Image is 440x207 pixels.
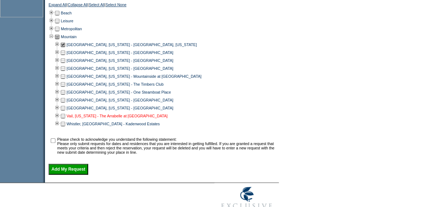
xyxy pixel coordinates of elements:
a: Expand All [49,3,67,9]
a: Metropolitan [61,27,82,31]
a: [GEOGRAPHIC_DATA], [US_STATE] - [GEOGRAPHIC_DATA] [67,106,173,110]
a: Collapse All [68,3,88,9]
a: Whistler, [GEOGRAPHIC_DATA] - Kadenwood Estates [67,122,160,126]
td: Please check to acknowledge you understand the following statement: Please only submit requests f... [57,137,276,154]
a: [GEOGRAPHIC_DATA], [US_STATE] - [GEOGRAPHIC_DATA] [67,98,173,102]
a: [GEOGRAPHIC_DATA], [US_STATE] - The Timbers Club [67,82,164,86]
a: [GEOGRAPHIC_DATA], [US_STATE] - Mountainside at [GEOGRAPHIC_DATA] [67,74,201,78]
a: [GEOGRAPHIC_DATA], [US_STATE] - [GEOGRAPHIC_DATA] [67,66,173,71]
div: | | | [49,3,277,9]
a: Leisure [61,19,73,23]
a: Select None [105,3,126,9]
a: Select All [89,3,105,9]
a: [GEOGRAPHIC_DATA], [US_STATE] - One Steamboat Place [67,90,171,94]
a: Mountain [61,35,77,39]
a: [GEOGRAPHIC_DATA], [US_STATE] - [GEOGRAPHIC_DATA] [67,58,173,63]
a: [GEOGRAPHIC_DATA], [US_STATE] - [GEOGRAPHIC_DATA], [US_STATE] [67,42,197,47]
input: Add My Request [49,164,88,175]
a: [GEOGRAPHIC_DATA], [US_STATE] - [GEOGRAPHIC_DATA] [67,50,173,55]
a: Vail, [US_STATE] - The Arrabelle at [GEOGRAPHIC_DATA] [67,114,168,118]
a: Beach [61,11,72,15]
